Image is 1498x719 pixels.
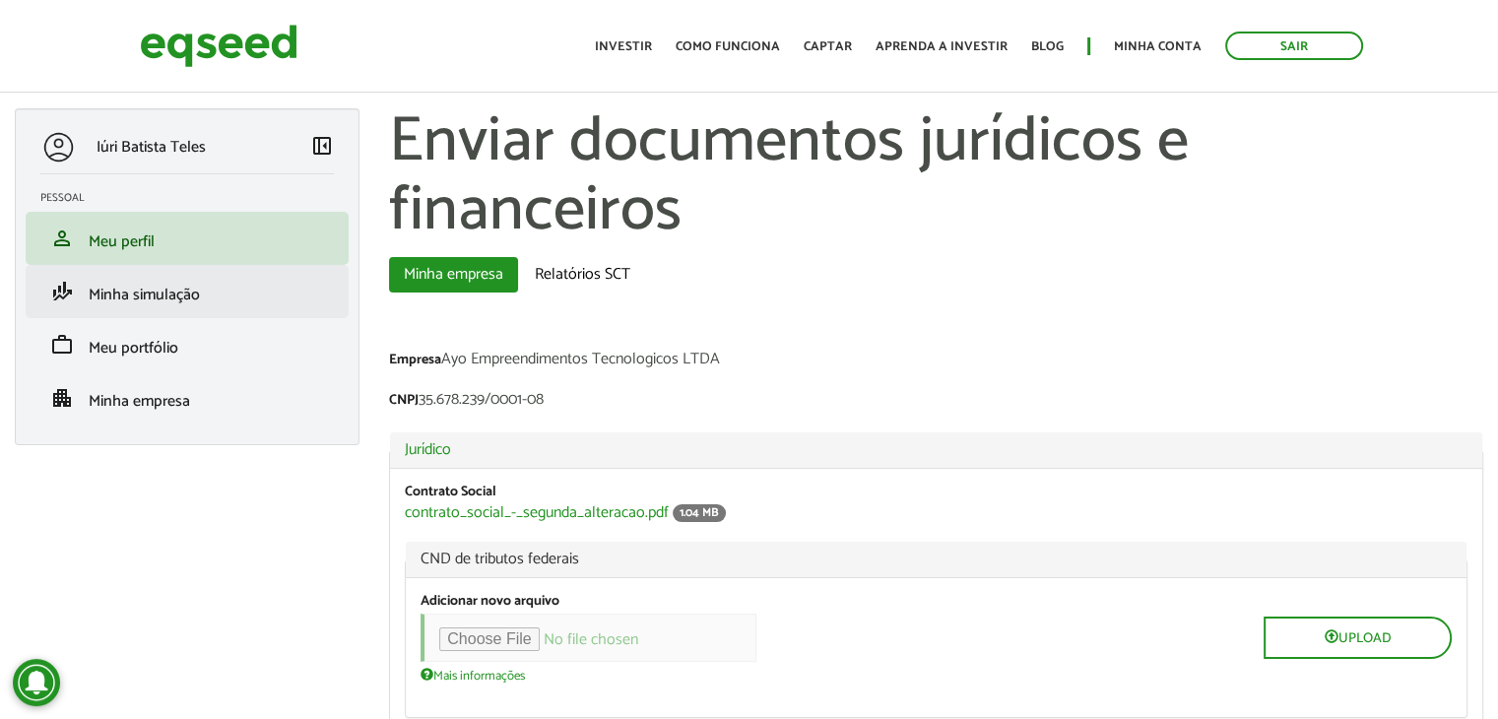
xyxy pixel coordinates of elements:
span: CND de tributos federais [421,552,1452,567]
span: Meu perfil [89,229,155,255]
a: contrato_social_-_segunda_alteracao.pdf [405,505,669,521]
a: Relatórios SCT [520,257,645,293]
a: Jurídico [405,442,1467,458]
button: Upload [1264,617,1452,659]
a: Aprenda a investir [876,40,1008,53]
a: Captar [804,40,852,53]
label: CNPJ [389,394,419,408]
a: finance_modeMinha simulação [40,280,334,303]
a: Mais informações [421,667,525,683]
span: person [50,227,74,250]
li: Minha simulação [26,265,349,318]
label: Contrato Social [405,486,496,499]
a: apartmentMinha empresa [40,386,334,410]
a: personMeu perfil [40,227,334,250]
a: Sair [1225,32,1363,60]
li: Minha empresa [26,371,349,425]
img: EqSeed [140,20,297,72]
h2: Pessoal [40,192,349,204]
a: Blog [1031,40,1064,53]
a: workMeu portfólio [40,333,334,357]
span: 1.04 MB [673,504,726,522]
label: Empresa [389,354,441,367]
span: work [50,333,74,357]
span: Minha empresa [89,388,190,415]
h1: Enviar documentos jurídicos e financeiros [389,108,1483,247]
span: apartment [50,386,74,410]
a: Como funciona [676,40,780,53]
a: Investir [595,40,652,53]
li: Meu perfil [26,212,349,265]
li: Meu portfólio [26,318,349,371]
a: Minha empresa [389,257,518,293]
a: Minha conta [1114,40,1202,53]
span: left_panel_close [310,134,334,158]
a: Colapsar menu [310,134,334,162]
div: Ayo Empreendimentos Tecnologicos LTDA [389,352,1483,372]
span: Minha simulação [89,282,200,308]
span: finance_mode [50,280,74,303]
label: Adicionar novo arquivo [421,595,559,609]
div: 35.678.239/0001-08 [389,392,1483,413]
span: Meu portfólio [89,335,178,361]
p: Iúri Batista Teles [97,138,206,157]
